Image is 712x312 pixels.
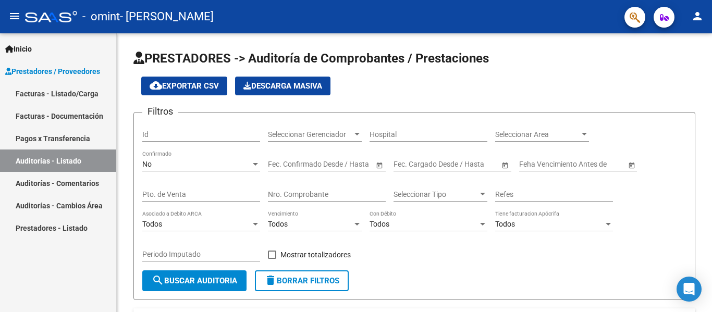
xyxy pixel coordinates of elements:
mat-icon: cloud_download [150,79,162,92]
input: Fecha fin [315,160,366,169]
span: Descarga Masiva [243,81,322,91]
span: Inicio [5,43,32,55]
button: Buscar Auditoria [142,270,247,291]
h3: Filtros [142,104,178,119]
button: Exportar CSV [141,77,227,95]
mat-icon: delete [264,274,277,286]
span: PRESTADORES -> Auditoría de Comprobantes / Prestaciones [133,51,489,66]
span: - [PERSON_NAME] [120,5,214,28]
span: Todos [268,220,288,228]
input: Fecha inicio [268,160,306,169]
span: Prestadores / Proveedores [5,66,100,77]
input: Fecha fin [440,160,492,169]
button: Open calendar [499,159,510,170]
mat-icon: person [691,10,704,22]
span: Todos [142,220,162,228]
button: Open calendar [626,159,637,170]
div: Open Intercom Messenger [677,277,702,302]
span: Todos [370,220,389,228]
button: Open calendar [374,159,385,170]
span: No [142,160,152,168]
span: Seleccionar Area [495,130,580,139]
mat-icon: menu [8,10,21,22]
mat-icon: search [152,274,164,286]
span: Exportar CSV [150,81,219,91]
span: Seleccionar Tipo [394,190,478,199]
span: Borrar Filtros [264,276,339,285]
span: Mostrar totalizadores [280,248,351,261]
input: Fecha inicio [394,160,432,169]
span: Buscar Auditoria [152,276,237,285]
span: Seleccionar Gerenciador [268,130,352,139]
button: Borrar Filtros [255,270,349,291]
span: - omint [82,5,120,28]
button: Descarga Masiva [235,77,330,95]
span: Todos [495,220,515,228]
app-download-masive: Descarga masiva de comprobantes (adjuntos) [235,77,330,95]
